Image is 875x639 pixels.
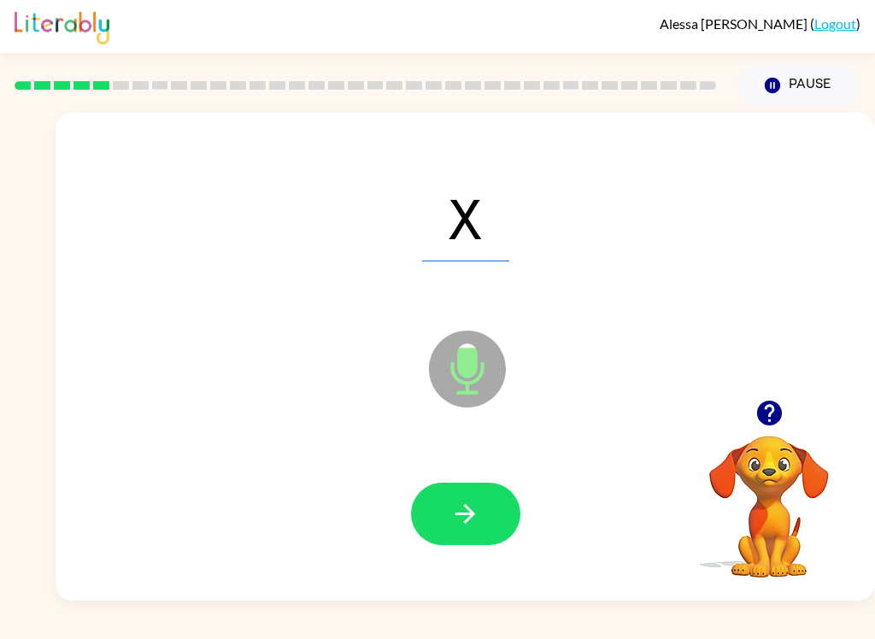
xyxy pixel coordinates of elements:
[15,7,109,44] img: Literably
[814,15,856,32] a: Logout
[660,15,860,32] div: ( )
[737,66,860,105] button: Pause
[660,15,810,32] span: Alessa [PERSON_NAME]
[422,173,509,261] span: X
[684,409,854,580] video: Your browser must support playing .mp4 files to use Literably. Please try using another browser.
